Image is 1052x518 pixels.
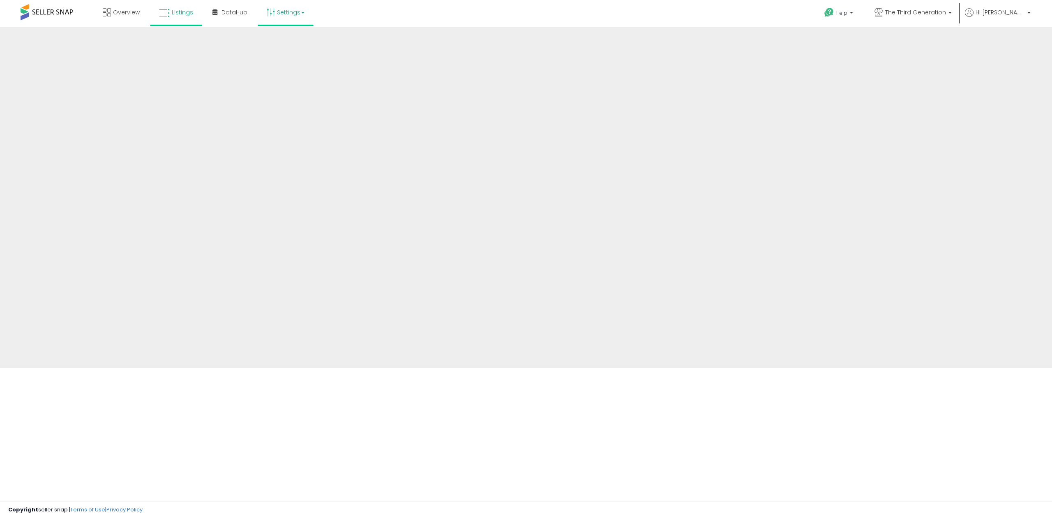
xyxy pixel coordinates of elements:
span: Hi [PERSON_NAME] [976,8,1025,16]
span: Listings [172,8,193,16]
span: Help [836,9,847,16]
span: DataHub [221,8,247,16]
span: The Third Generation [885,8,946,16]
a: Hi [PERSON_NAME] [965,8,1031,27]
i: Get Help [824,7,834,18]
span: Overview [113,8,140,16]
a: Help [818,1,861,27]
